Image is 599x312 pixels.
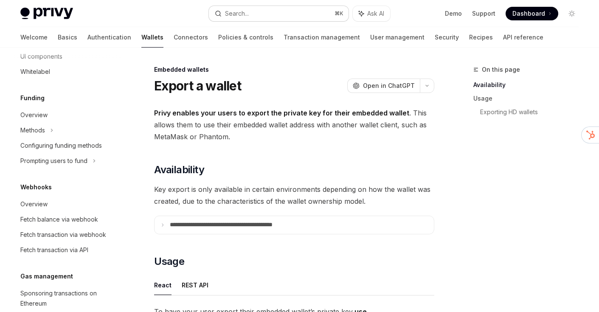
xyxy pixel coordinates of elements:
span: Usage [154,255,184,268]
div: Whitelabel [20,67,50,77]
span: Dashboard [512,9,545,18]
div: Overview [20,199,48,209]
div: Sponsoring transactions on Ethereum [20,288,117,309]
a: Security [435,27,459,48]
button: Open in ChatGPT [347,79,420,93]
span: . This allows them to use their embedded wallet address with another wallet client, such as MetaM... [154,107,434,143]
button: REST API [182,275,208,295]
span: ⌘ K [335,10,343,17]
a: Fetch transaction via webhook [14,227,122,242]
a: Fetch transaction via API [14,242,122,258]
div: Configuring funding methods [20,141,102,151]
a: Transaction management [284,27,360,48]
a: Welcome [20,27,48,48]
span: Key export is only available in certain environments depending on how the wallet was created, due... [154,183,434,207]
button: Ask AI [353,6,390,21]
a: Connectors [174,27,208,48]
a: Demo [445,9,462,18]
h5: Gas management [20,271,73,281]
a: Availability [473,78,585,92]
a: Configuring funding methods [14,138,122,153]
a: Exporting HD wallets [480,105,585,119]
a: Usage [473,92,585,105]
span: On this page [482,65,520,75]
strong: Privy enables your users to export the private key for their embedded wallet [154,109,409,117]
a: Dashboard [506,7,558,20]
div: Fetch balance via webhook [20,214,98,225]
button: React [154,275,172,295]
div: Fetch transaction via API [20,245,88,255]
a: User management [370,27,425,48]
a: Basics [58,27,77,48]
div: Overview [20,110,48,120]
a: Authentication [87,27,131,48]
img: light logo [20,8,73,20]
a: Overview [14,107,122,123]
button: Toggle dark mode [565,7,579,20]
span: Open in ChatGPT [363,82,415,90]
span: Ask AI [367,9,384,18]
a: Sponsoring transactions on Ethereum [14,286,122,311]
h5: Webhooks [20,182,52,192]
div: Embedded wallets [154,65,434,74]
div: Fetch transaction via webhook [20,230,106,240]
span: Availability [154,163,204,177]
h5: Funding [20,93,45,103]
a: Overview [14,197,122,212]
a: Whitelabel [14,64,122,79]
button: Search...⌘K [209,6,349,21]
a: Recipes [469,27,493,48]
h1: Export a wallet [154,78,241,93]
div: Prompting users to fund [20,156,87,166]
div: Methods [20,125,45,135]
a: Wallets [141,27,163,48]
a: API reference [503,27,543,48]
div: Search... [225,8,249,19]
a: Fetch balance via webhook [14,212,122,227]
a: Support [472,9,495,18]
a: Policies & controls [218,27,273,48]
